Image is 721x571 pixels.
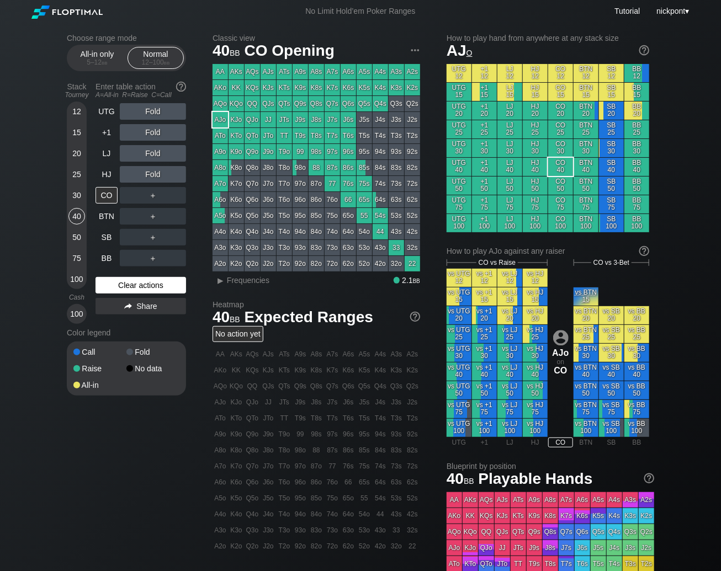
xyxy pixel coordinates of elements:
[229,240,244,255] div: K3o
[497,214,522,232] div: LJ 100
[309,208,324,223] div: 85o
[293,112,308,127] div: J9s
[120,250,186,266] div: ＋
[245,64,260,79] div: AQs
[96,91,186,99] div: A=All-in R=Raise C=Call
[548,120,573,138] div: CO 25
[277,96,292,111] div: QTs
[553,330,569,345] img: icon-avatar.b40e07d9.svg
[213,128,228,143] div: ATo
[309,64,324,79] div: A8s
[120,166,186,183] div: Fold
[245,160,260,175] div: Q8o
[447,34,649,42] h2: How to play hand from anywhere at any stack size
[132,58,179,66] div: 12 – 100
[229,128,244,143] div: KTo
[447,158,471,176] div: UTG 40
[245,80,260,95] div: KQs
[277,240,292,255] div: T3o
[229,160,244,175] div: K8o
[599,120,624,138] div: SB 25
[405,128,420,143] div: T2s
[389,240,404,255] div: 33
[447,139,471,157] div: UTG 30
[229,64,244,79] div: AKs
[599,195,624,214] div: SB 75
[599,177,624,195] div: SB 50
[341,176,356,191] div: 76s
[261,208,276,223] div: J5o
[261,80,276,95] div: KJs
[68,124,85,141] div: 15
[245,240,260,255] div: Q3o
[523,139,548,157] div: HJ 30
[614,7,640,15] a: Tutorial
[357,64,372,79] div: A5s
[213,34,420,42] h2: Classic view
[211,42,242,61] span: 40
[74,58,120,66] div: 5 – 12
[472,102,497,120] div: +1 20
[229,192,244,207] div: K6o
[357,192,372,207] div: 65s
[261,112,276,127] div: JJ
[548,177,573,195] div: CO 50
[373,208,388,223] div: 54s
[325,176,340,191] div: 77
[574,195,598,214] div: BTN 75
[309,80,324,95] div: K8s
[293,96,308,111] div: Q9s
[213,208,228,223] div: A5o
[293,144,308,159] div: 99
[325,144,340,159] div: 97s
[293,192,308,207] div: 96o
[293,208,308,223] div: 95o
[325,208,340,223] div: 75o
[599,83,624,101] div: SB 15
[96,187,118,204] div: CO
[293,256,308,271] div: 92o
[309,112,324,127] div: J8s
[261,160,276,175] div: J8o
[389,80,404,95] div: K3s
[73,348,126,356] div: Call
[357,128,372,143] div: T5s
[261,256,276,271] div: J2o
[357,112,372,127] div: J5s
[357,160,372,175] div: 85s
[389,224,404,239] div: 43s
[447,64,471,82] div: UTG 12
[341,112,356,127] div: J6s
[62,91,91,99] div: Tourney
[447,102,471,120] div: UTG 20
[120,103,186,120] div: Fold
[523,158,548,176] div: HJ 40
[325,224,340,239] div: 74o
[548,102,573,120] div: CO 20
[497,139,522,157] div: LJ 30
[96,229,118,246] div: SB
[293,240,308,255] div: 93o
[277,128,292,143] div: TT
[624,102,649,120] div: BB 20
[472,83,497,101] div: +1 15
[277,144,292,159] div: T9o
[405,176,420,191] div: 72s
[68,271,85,287] div: 100
[120,208,186,225] div: ＋
[405,96,420,111] div: Q2s
[523,177,548,195] div: HJ 50
[309,192,324,207] div: 86o
[548,195,573,214] div: CO 75
[409,44,421,56] img: ellipsis.fd386fe8.svg
[574,102,598,120] div: BTN 20
[624,214,649,232] div: BB 100
[373,160,388,175] div: 84s
[277,224,292,239] div: T4o
[548,83,573,101] div: CO 15
[277,192,292,207] div: T6o
[357,240,372,255] div: 53o
[213,64,228,79] div: AA
[73,381,126,389] div: All-in
[293,80,308,95] div: K9s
